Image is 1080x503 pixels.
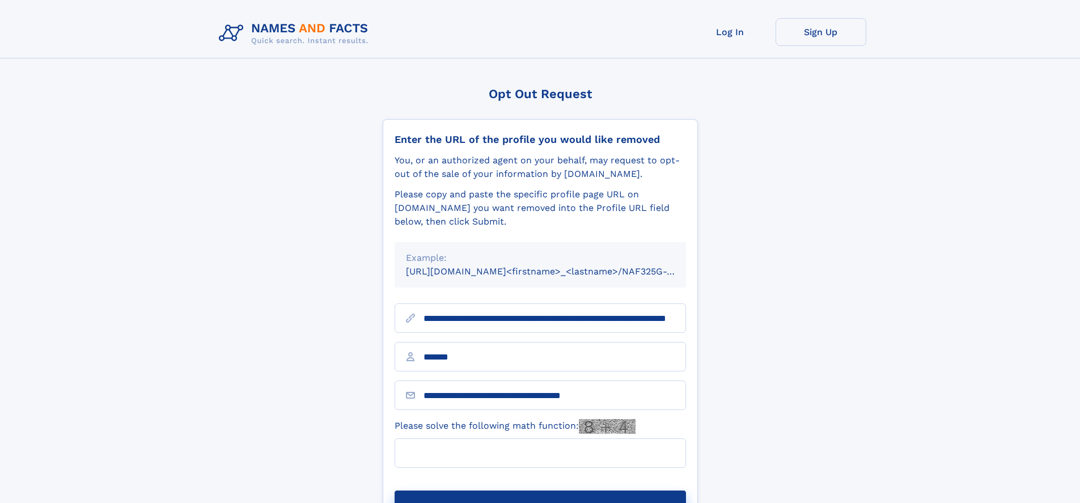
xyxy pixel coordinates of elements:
[406,266,708,277] small: [URL][DOMAIN_NAME]<firstname>_<lastname>/NAF325G-xxxxxxxx
[383,87,698,101] div: Opt Out Request
[406,251,675,265] div: Example:
[395,419,636,434] label: Please solve the following math function:
[776,18,866,46] a: Sign Up
[395,154,686,181] div: You, or an authorized agent on your behalf, may request to opt-out of the sale of your informatio...
[395,188,686,229] div: Please copy and paste the specific profile page URL on [DOMAIN_NAME] you want removed into the Pr...
[214,18,378,49] img: Logo Names and Facts
[395,133,686,146] div: Enter the URL of the profile you would like removed
[685,18,776,46] a: Log In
